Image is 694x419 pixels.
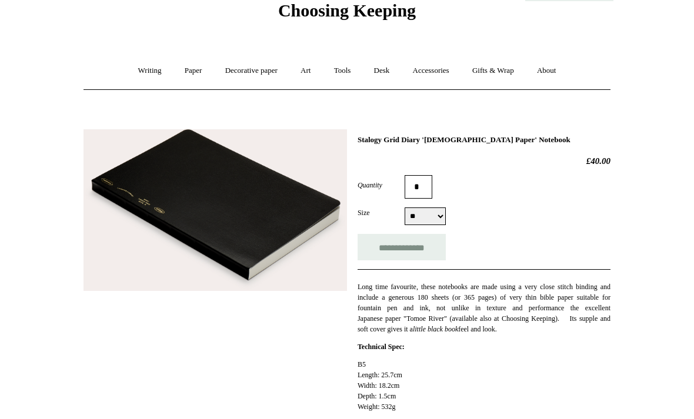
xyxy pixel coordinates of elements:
[358,135,610,145] h1: Stalogy Grid Diary '[DEMOGRAPHIC_DATA] Paper' Notebook
[358,156,610,166] h2: £40.00
[358,180,405,190] label: Quantity
[278,1,416,20] span: Choosing Keeping
[128,55,172,86] a: Writing
[358,281,610,334] p: Long time favourite, these notebooks are made using a very close stitch binding and include a gen...
[84,129,347,291] img: Stalogy Grid Diary 'Bible Paper' Notebook
[174,55,213,86] a: Paper
[363,55,401,86] a: Desk
[526,55,567,86] a: About
[215,55,288,86] a: Decorative paper
[358,359,610,412] p: B5 Length: 25.7cm Width: 18.2cm Depth: 1.5cm Weight: 532g
[402,55,460,86] a: Accessories
[290,55,321,86] a: Art
[358,343,405,351] strong: Technical Spec:
[278,10,416,18] a: Choosing Keeping
[358,207,405,218] label: Size
[462,55,525,86] a: Gifts & Wrap
[323,55,362,86] a: Tools
[413,325,458,333] em: little black book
